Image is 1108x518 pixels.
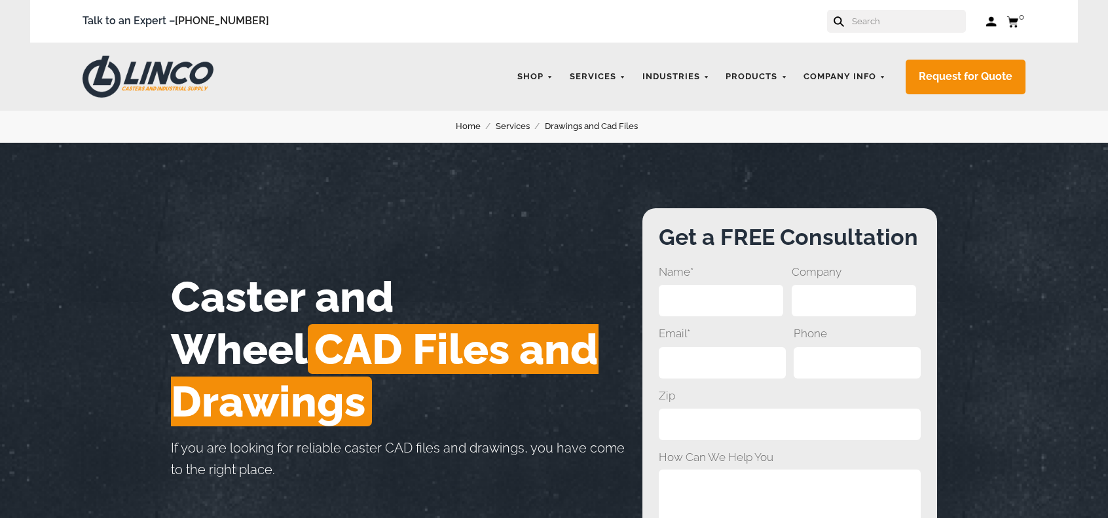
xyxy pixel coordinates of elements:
[659,324,786,342] span: Email*
[636,64,716,90] a: Industries
[659,448,921,466] span: How Can We Help You
[659,347,786,379] input: Email*
[456,119,496,134] a: Home
[794,324,921,342] span: Phone
[986,15,997,28] a: Log in
[659,263,783,281] span: Name*
[906,60,1025,94] a: Request for Quote
[659,386,921,405] span: Zip
[1019,12,1024,22] span: 0
[171,324,599,426] span: CAD Files and Drawings
[659,285,783,316] input: Name*
[719,64,794,90] a: Products
[171,437,626,481] p: If you are looking for reliable caster CAD files and drawings, you have come to the right place.
[175,14,269,27] a: [PHONE_NUMBER]
[171,270,626,428] h1: Caster and Wheel
[659,409,921,440] input: Zip
[794,347,921,379] input: Phone
[792,263,916,281] span: Company
[851,10,966,33] input: Search
[83,12,269,30] span: Talk to an Expert –
[563,64,633,90] a: Services
[797,64,893,90] a: Company Info
[511,64,560,90] a: Shop
[659,225,921,250] h3: Get a FREE Consultation
[1006,13,1025,29] a: 0
[792,285,916,316] input: Company
[83,56,213,98] img: LINCO CASTERS & INDUSTRIAL SUPPLY
[496,119,545,134] a: Services
[545,119,653,134] a: Drawings and Cad Files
